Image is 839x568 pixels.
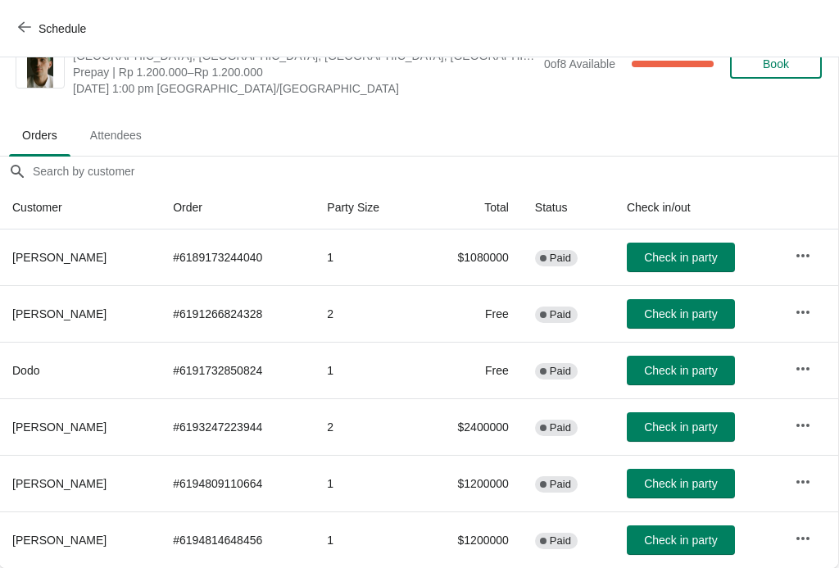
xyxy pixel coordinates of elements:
[627,412,735,442] button: Check in party
[419,455,522,511] td: $1200000
[9,120,70,150] span: Orders
[550,534,571,548] span: Paid
[12,307,107,320] span: [PERSON_NAME]
[314,511,419,568] td: 1
[160,186,314,229] th: Order
[160,285,314,342] td: # 6191266824328
[12,534,107,547] span: [PERSON_NAME]
[12,251,107,264] span: [PERSON_NAME]
[522,186,614,229] th: Status
[550,365,571,378] span: Paid
[644,251,717,264] span: Check in party
[12,477,107,490] span: [PERSON_NAME]
[644,534,717,547] span: Check in party
[627,469,735,498] button: Check in party
[314,398,419,455] td: 2
[627,525,735,555] button: Check in party
[32,157,838,186] input: Search by customer
[644,420,717,434] span: Check in party
[550,252,571,265] span: Paid
[160,455,314,511] td: # 6194809110664
[73,80,536,97] span: [DATE] 1:00 pm [GEOGRAPHIC_DATA]/[GEOGRAPHIC_DATA]
[314,186,419,229] th: Party Size
[550,478,571,491] span: Paid
[12,364,39,377] span: Dodo
[160,511,314,568] td: # 6194814648456
[544,57,615,70] span: 0 of 8 Available
[314,229,419,285] td: 1
[627,356,735,385] button: Check in party
[314,342,419,398] td: 1
[419,186,522,229] th: Total
[644,307,717,320] span: Check in party
[644,364,717,377] span: Check in party
[763,57,789,70] span: Book
[77,120,155,150] span: Attendees
[73,64,536,80] span: Prepay | Rp 1.200.000–Rp 1.200.000
[160,229,314,285] td: # 6189173244040
[160,342,314,398] td: # 6191732850824
[419,511,522,568] td: $1200000
[614,186,782,229] th: Check in/out
[419,398,522,455] td: $2400000
[730,49,822,79] button: Book
[419,342,522,398] td: Free
[160,398,314,455] td: # 6193247223944
[419,229,522,285] td: $1080000
[644,477,717,490] span: Check in party
[27,40,54,88] img: Light Sound Vibration Resident Series #003 by Vegyn
[627,299,735,329] button: Check in party
[8,14,99,43] button: Schedule
[314,455,419,511] td: 1
[12,420,107,434] span: [PERSON_NAME]
[419,285,522,342] td: Free
[39,22,86,35] span: Schedule
[550,308,571,321] span: Paid
[627,243,735,272] button: Check in party
[314,285,419,342] td: 2
[550,421,571,434] span: Paid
